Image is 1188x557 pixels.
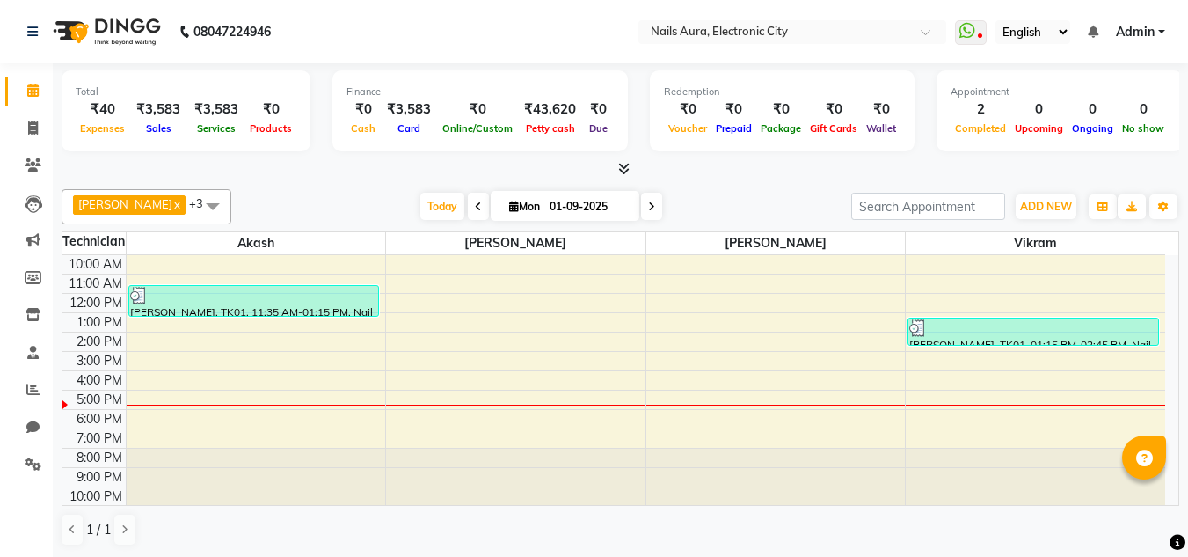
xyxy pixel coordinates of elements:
[45,7,165,56] img: logo
[187,99,245,120] div: ₹3,583
[1010,99,1068,120] div: 0
[951,84,1169,99] div: Appointment
[805,122,862,135] span: Gift Cards
[862,122,900,135] span: Wallet
[73,468,126,487] div: 9:00 PM
[73,352,126,370] div: 3:00 PM
[142,122,176,135] span: Sales
[544,194,632,220] input: 2025-09-01
[756,99,805,120] div: ₹0
[756,122,805,135] span: Package
[62,232,126,251] div: Technician
[78,197,172,211] span: [PERSON_NAME]
[646,232,906,254] span: [PERSON_NAME]
[189,196,216,210] span: +3
[1116,23,1155,41] span: Admin
[1068,99,1118,120] div: 0
[862,99,900,120] div: ₹0
[664,99,711,120] div: ₹0
[129,286,378,316] div: [PERSON_NAME], TK01, 11:35 AM-01:15 PM, Nail Extensions Silicon - Hand,Solid color (Glossy)-Hand
[1010,122,1068,135] span: Upcoming
[521,122,579,135] span: Petty cash
[346,84,614,99] div: Finance
[951,99,1010,120] div: 2
[73,391,126,409] div: 5:00 PM
[76,99,129,120] div: ₹40
[245,99,296,120] div: ₹0
[245,122,296,135] span: Products
[66,294,126,312] div: 12:00 PM
[73,313,126,332] div: 1:00 PM
[86,521,111,539] span: 1 / 1
[711,122,756,135] span: Prepaid
[193,7,271,56] b: 08047224946
[73,449,126,467] div: 8:00 PM
[76,84,296,99] div: Total
[66,487,126,506] div: 10:00 PM
[585,122,612,135] span: Due
[73,371,126,390] div: 4:00 PM
[805,99,862,120] div: ₹0
[664,84,900,99] div: Redemption
[1068,122,1118,135] span: Ongoing
[73,410,126,429] div: 6:00 PM
[65,275,126,293] div: 11:00 AM
[438,122,517,135] span: Online/Custom
[711,99,756,120] div: ₹0
[65,255,126,274] div: 10:00 AM
[517,99,583,120] div: ₹43,620
[73,429,126,448] div: 7:00 PM
[193,122,240,135] span: Services
[386,232,645,254] span: [PERSON_NAME]
[346,122,380,135] span: Cash
[1118,122,1169,135] span: No show
[76,122,129,135] span: Expenses
[505,200,544,213] span: Mon
[1118,99,1169,120] div: 0
[908,319,1158,345] div: [PERSON_NAME], TK01, 01:15 PM-02:45 PM, Nail Extensions Silicon - Toes,Solid color (Glossy)-Toes
[346,99,380,120] div: ₹0
[380,99,438,120] div: ₹3,583
[73,333,126,351] div: 2:00 PM
[851,193,1005,220] input: Search Appointment
[438,99,517,120] div: ₹0
[1016,194,1076,219] button: ADD NEW
[664,122,711,135] span: Voucher
[393,122,425,135] span: Card
[906,232,1165,254] span: Vikram
[127,232,386,254] span: Akash
[420,193,464,220] span: Today
[583,99,614,120] div: ₹0
[951,122,1010,135] span: Completed
[1020,200,1072,213] span: ADD NEW
[172,197,180,211] a: x
[129,99,187,120] div: ₹3,583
